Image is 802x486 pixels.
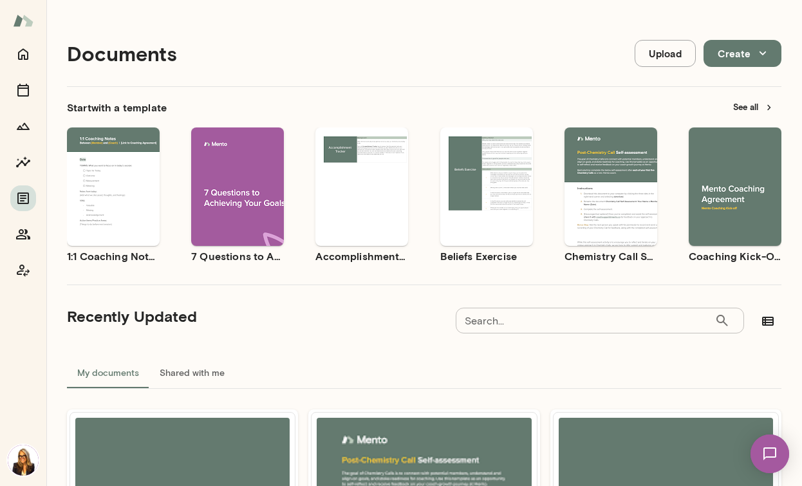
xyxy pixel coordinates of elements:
button: Insights [10,149,36,175]
h6: Chemistry Call Self-Assessment [Coaches only] [564,248,657,264]
h6: Accomplishment Tracker [315,248,408,264]
button: See all [725,97,781,117]
img: Melissa Lemberg [8,445,39,476]
h6: Coaching Kick-Off | Coaching Agreement [689,248,781,264]
h4: Documents [67,41,177,66]
button: Shared with me [149,357,235,388]
h6: 7 Questions to Achieving Your Goals [191,248,284,264]
img: Mento [13,8,33,33]
button: Members [10,221,36,247]
h6: 1:1 Coaching Notes [67,248,160,264]
button: My documents [67,357,149,388]
button: Upload [635,40,696,67]
h6: Beliefs Exercise [440,248,533,264]
div: documents tabs [67,357,781,388]
button: Home [10,41,36,67]
button: Coach app [10,257,36,283]
button: Create [704,40,781,67]
button: Growth Plan [10,113,36,139]
button: Sessions [10,77,36,103]
h5: Recently Updated [67,306,197,326]
h6: Start with a template [67,100,167,115]
button: Documents [10,185,36,211]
